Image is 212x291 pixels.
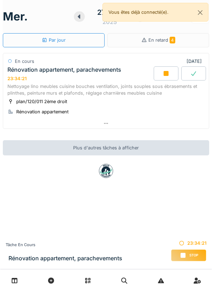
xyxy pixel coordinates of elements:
div: 27 août [97,7,122,18]
div: [DATE] [187,58,205,65]
button: Close [192,3,208,22]
span: Stop [189,253,198,258]
div: Par jour [42,37,66,43]
span: En retard [148,37,175,43]
div: En cours [15,58,34,65]
div: Rénovation appartement, parachevements [7,66,121,73]
img: badge-BVDL4wpA.svg [99,164,113,178]
div: 23:34:21 [171,240,206,247]
div: Rénovation appartement [16,108,69,115]
h1: mer. [3,10,28,23]
div: Vous êtes déjà connecté(e). [102,3,208,22]
div: Plus d'autres tâches à afficher [3,140,209,155]
span: 4 [170,37,175,43]
div: Tâche en cours [6,242,122,248]
div: 23:34:21 [7,76,26,81]
div: 2025 [102,18,117,26]
div: plan/120/011 2ème droit [16,98,67,105]
h3: Rénovation appartement, parachevements [8,255,122,262]
div: Nettoyage lino meubles cuisine bouches ventilation, joints souples sous ébrasements et plinthes, ... [7,83,205,96]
